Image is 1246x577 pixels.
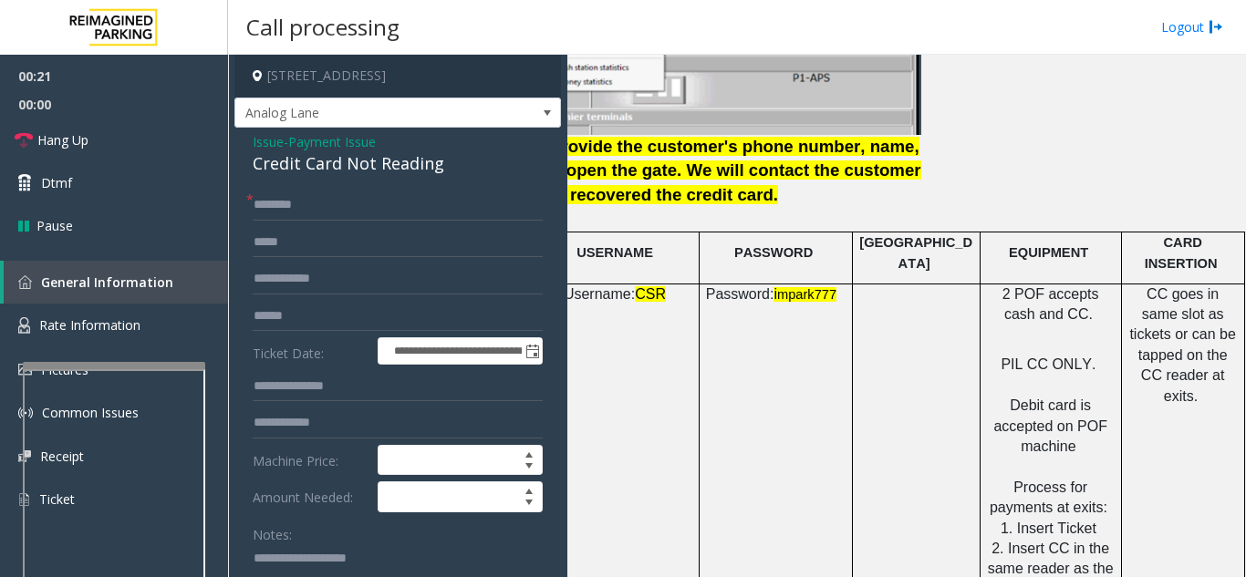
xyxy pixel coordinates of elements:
a: Logout [1161,17,1223,36]
span: Increase value [516,482,542,497]
span: PASSWORD [734,245,813,260]
span: - [284,133,376,150]
span: Pictures [41,361,88,378]
span: i [774,286,777,302]
img: 'icon' [18,364,32,376]
span: mpark777 [777,287,836,302]
img: 'icon' [18,317,30,334]
span: Analog Lane [235,98,495,128]
span: [GEOGRAPHIC_DATA] [859,235,972,270]
h4: [STREET_ADDRESS] [234,55,561,98]
a: General Information [4,261,228,304]
div: Credit Card Not Reading [253,151,543,176]
img: 'icon' [18,491,30,508]
span: CC goes in same slot as tickets or can be tapped on the CC reader at exits. [1129,286,1236,404]
span: General Information [41,273,173,291]
span: Username: [564,286,635,302]
span: Password: [706,286,774,302]
span: Decrease value [516,497,542,511]
span: Hang Up [37,130,88,149]
img: 'icon' [18,275,32,289]
span: Issue [253,132,284,151]
span: Payment Issue [288,132,376,151]
span: USERNAME [576,245,653,260]
span: CSR [635,286,666,302]
span: Decrease value [516,460,542,475]
span: Debit card is accepted on POF machine [993,397,1107,454]
img: 'icon' [18,450,31,462]
span: Process for payments at exits: [990,479,1107,515]
span: If this does not work, please provide the customer's phone number, name, and email to the manager... [317,137,919,180]
span: Toggle popup [522,338,542,364]
span: EQUIPMENT [1009,245,1088,260]
span: We will contact the customer once we have recovered the credit card. [454,160,920,204]
label: Notes: [253,519,292,544]
img: logout [1209,17,1223,36]
label: Amount Needed: [248,481,373,512]
span: CARD INSERTION [1145,235,1218,270]
span: Pause [36,216,73,235]
span: Rate Information [39,316,140,334]
span: PIL CC ONLY. [1001,356,1095,372]
label: Ticket Date: [248,337,373,365]
h3: Call processing [237,5,409,49]
span: Dtmf [41,173,72,192]
img: 'icon' [18,406,33,420]
span: Increase value [516,446,542,460]
span: 1. Insert Ticket [1001,520,1096,536]
label: Machine Price: [248,445,373,476]
span: 2 POF accepts cash and CC. [1002,286,1099,322]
